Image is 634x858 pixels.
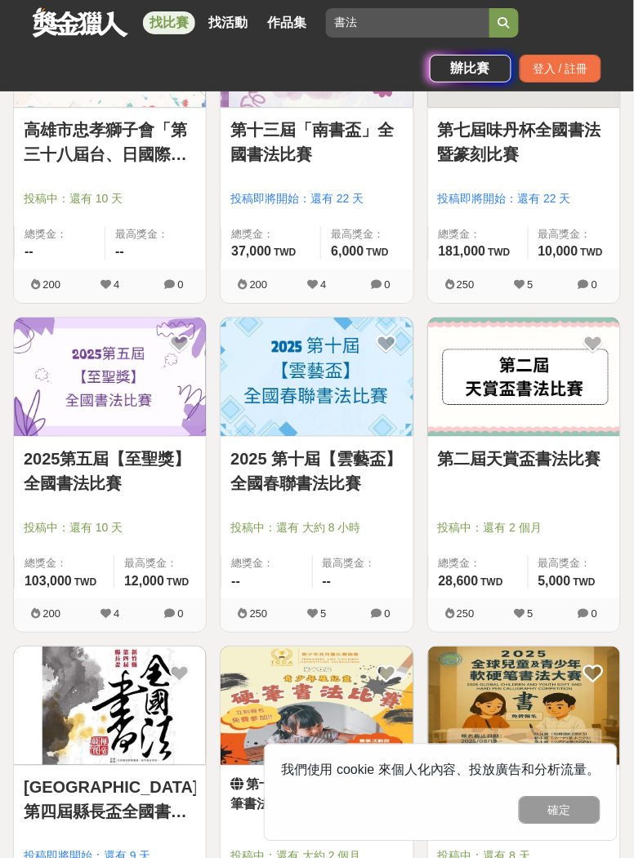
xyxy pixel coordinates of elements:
[438,190,610,207] span: 投稿即將開始：還有 22 天
[25,574,72,588] span: 103,000
[231,574,240,588] span: --
[385,607,391,620] span: 0
[538,574,571,588] span: 5,000
[230,447,403,496] a: 2025 第十屆【雲藝盃】全國春聯書法比賽
[230,519,403,536] span: 投稿中：還有 大約 8 小時
[221,647,413,766] a: Cover Image
[438,118,610,167] a: 第七屆味丹杯全國書法暨篆刻比賽
[428,647,620,766] a: Cover Image
[167,576,189,588] span: TWD
[230,190,403,207] span: 投稿即將開始：還有 22 天
[428,318,620,436] img: Cover Image
[221,318,413,437] a: Cover Image
[25,226,95,242] span: 總獎金：
[124,574,164,588] span: 12,000
[42,607,60,620] span: 200
[439,574,479,588] span: 28,600
[14,647,206,765] img: Cover Image
[320,278,326,291] span: 4
[24,118,196,167] a: 高雄市忠孝獅子會「第三十八屆台、日國際書法交流」
[519,797,601,825] button: 確定
[428,318,620,437] a: Cover Image
[24,190,196,207] span: 投稿中：還有 10 天
[439,244,486,258] span: 181,000
[143,11,195,34] a: 找比賽
[74,576,96,588] span: TWD
[221,318,413,436] img: Cover Image
[481,576,503,588] span: TWD
[592,607,597,620] span: 0
[281,763,601,777] span: 我們使用 cookie 來個人化內容、投放廣告和分析流量。
[538,555,610,571] span: 最高獎金：
[520,55,601,82] div: 登入 / 註冊
[250,607,268,620] span: 250
[538,226,610,242] span: 最高獎金：
[457,278,475,291] span: 250
[114,607,119,620] span: 4
[261,11,313,34] a: 作品集
[231,244,271,258] span: 37,000
[202,11,254,34] a: 找活動
[14,318,206,437] a: Cover Image
[326,8,489,38] input: 這樣Sale也可以： 安聯人壽創意銷售法募集
[221,647,413,765] img: Cover Image
[231,555,301,571] span: 總獎金：
[592,278,597,291] span: 0
[323,574,332,588] span: --
[438,519,610,536] span: 投稿中：還有 2 個月
[124,555,196,571] span: 最高獎金：
[528,278,534,291] span: 5
[430,55,511,82] a: 辦比賽
[24,519,196,536] span: 投稿中：還有 10 天
[114,278,119,291] span: 4
[24,447,196,496] a: 2025第五屆【至聖獎】全國書法比賽
[42,278,60,291] span: 200
[230,118,403,167] a: 第十三屆「南書盃」全國書法比賽
[366,247,388,258] span: TWD
[14,318,206,436] img: Cover Image
[24,776,196,825] a: [GEOGRAPHIC_DATA]第四屆縣長盃全國書法揮毫競賽
[331,244,364,258] span: 6,000
[385,278,391,291] span: 0
[177,278,183,291] span: 0
[115,244,124,258] span: --
[574,576,596,588] span: TWD
[14,647,206,766] a: Cover Image
[439,226,518,242] span: 總獎金：
[438,447,610,471] a: 第二屆天賞盃書法比賽
[274,247,296,258] span: TWD
[331,226,403,242] span: 最高獎金：
[489,247,511,258] span: TWD
[428,647,620,765] img: Cover Image
[25,555,104,571] span: 總獎金：
[323,555,404,571] span: 最高獎金：
[538,244,578,258] span: 10,000
[230,776,403,815] a: 第十四屆 青少年及兒童 硬筆書法比賽
[250,278,268,291] span: 200
[439,555,518,571] span: 總獎金：
[457,607,475,620] span: 250
[581,247,603,258] span: TWD
[115,226,196,242] span: 最高獎金：
[528,607,534,620] span: 5
[320,607,326,620] span: 5
[25,244,33,258] span: --
[177,607,183,620] span: 0
[231,226,310,242] span: 總獎金：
